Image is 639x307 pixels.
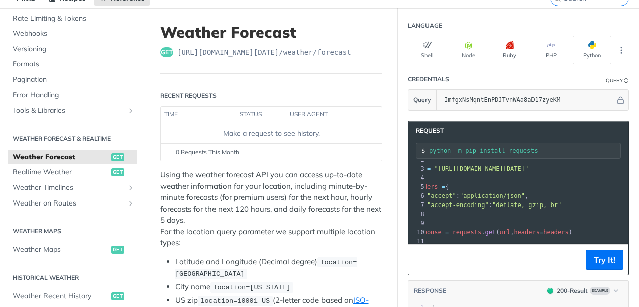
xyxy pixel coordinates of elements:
span: get [160,47,173,57]
span: location=10001 US [200,297,270,305]
span: = [540,229,543,236]
span: Weather on Routes [13,198,124,209]
div: 4 [409,173,426,182]
input: Request instructions [429,147,620,154]
button: Show subpages for Weather on Routes [127,199,135,208]
button: Show subpages for Tools & Libraries [127,107,135,115]
li: Latitude and Longitude (Decimal degree) [175,256,382,280]
span: . ( , ) [412,229,572,236]
span: headers [514,229,540,236]
button: PHP [531,36,570,64]
span: Query [413,95,431,105]
span: { [412,183,449,190]
th: status [236,107,286,123]
span: Weather Timelines [13,183,124,193]
h2: Historical Weather [8,273,137,282]
span: Request [411,126,444,135]
button: More Languages [614,43,629,58]
span: Realtime Weather [13,167,109,177]
span: get [111,153,124,161]
div: 8 [409,210,426,219]
button: 200200-ResultExample [542,286,623,296]
div: Credentials [408,75,449,84]
a: Weather TimelinesShow subpages for Weather Timelines [8,180,137,195]
div: 10 [409,228,426,237]
div: 5 [409,182,426,191]
input: apikey [439,90,615,110]
a: Rate Limiting & Tokens [8,11,137,26]
span: Error Handling [13,90,135,100]
span: get [111,168,124,176]
span: Rate Limiting & Tokens [13,14,135,24]
div: QueryInformation [606,77,629,84]
span: "accept" [427,192,456,199]
div: 7 [409,200,426,210]
a: Weather on RoutesShow subpages for Weather on Routes [8,196,137,211]
span: "application/json" [460,192,525,199]
button: Copy to clipboard [413,252,428,267]
div: 200 - Result [557,286,588,295]
span: Example [590,287,610,295]
div: Query [606,77,623,84]
li: City name [175,281,382,293]
div: Make a request to see history. [165,128,378,139]
span: Weather Recent History [13,291,109,301]
button: Hide [615,95,626,105]
button: RESPONSE [413,286,447,296]
span: Webhooks [13,29,135,39]
a: Pagination [8,72,137,87]
button: Try It! [586,250,623,270]
a: Versioning [8,42,137,57]
h2: Weather Maps [8,227,137,236]
span: = [427,165,431,172]
button: Node [449,36,488,64]
div: Language [408,21,442,30]
a: Weather Recent Historyget [8,289,137,304]
a: Realtime Weatherget [8,165,137,180]
span: headers [543,229,569,236]
span: https://api.tomorrow.io/v4/weather/forecast [177,47,351,57]
span: 0 Requests This Month [176,148,239,157]
a: Webhooks [8,26,137,41]
span: "accept-encoding" [427,201,489,209]
h1: Weather Forecast [160,23,382,41]
a: Error Handling [8,88,137,103]
button: Show subpages for Weather Timelines [127,184,135,192]
button: Ruby [490,36,529,64]
span: get [485,229,496,236]
div: 3 [409,164,426,173]
a: Formats [8,57,137,72]
div: 9 [409,219,426,228]
button: Query [408,90,437,110]
span: Weather Maps [13,245,109,255]
svg: More ellipsis [617,46,626,55]
a: Tools & LibrariesShow subpages for Tools & Libraries [8,103,137,118]
span: "deflate, gzip, br" [492,201,561,209]
a: Weather Forecastget [8,150,137,165]
span: Pagination [13,75,135,85]
span: "[URL][DOMAIN_NAME][DATE]" [434,165,528,172]
span: requests [453,229,482,236]
span: 200 [547,288,553,294]
span: : , [412,192,528,199]
span: response [412,229,442,236]
button: Python [573,36,611,64]
div: Recent Requests [160,91,217,100]
span: get [111,246,124,254]
a: Weather Mapsget [8,242,137,257]
span: Weather Forecast [13,152,109,162]
p: Using the weather forecast API you can access up-to-date weather information for your location, i... [160,169,382,249]
span: location=[US_STATE] [213,284,290,291]
th: user agent [286,107,362,123]
i: Information [624,78,629,83]
span: Tools & Libraries [13,106,124,116]
span: = [442,183,445,190]
button: Shell [408,36,447,64]
div: 6 [409,191,426,200]
div: 11 [409,237,426,246]
span: Formats [13,59,135,69]
span: Versioning [13,44,135,54]
span: = [445,229,449,236]
th: time [161,107,236,123]
span: get [111,292,124,300]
